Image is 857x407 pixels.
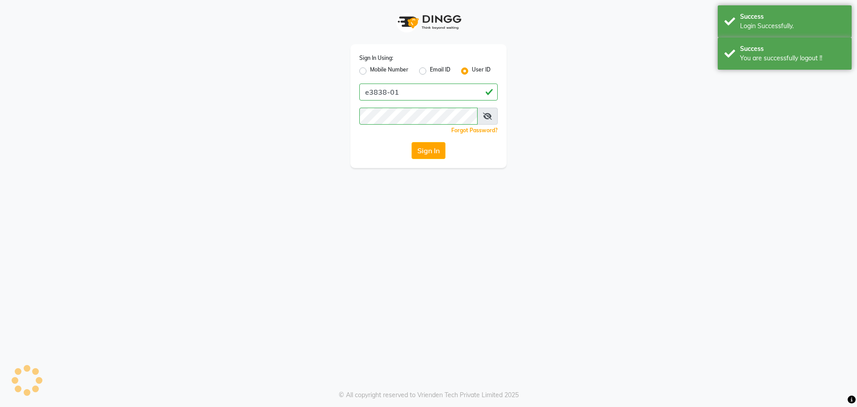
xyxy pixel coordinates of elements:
[370,66,408,76] label: Mobile Number
[359,108,478,125] input: Username
[393,9,464,35] img: logo1.svg
[740,44,845,54] div: Success
[472,66,491,76] label: User ID
[412,142,445,159] button: Sign In
[740,12,845,21] div: Success
[359,84,498,101] input: Username
[430,66,450,76] label: Email ID
[451,127,498,134] a: Forgot Password?
[740,54,845,63] div: You are successfully logout !!
[359,54,393,62] label: Sign In Using:
[740,21,845,31] div: Login Successfully.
